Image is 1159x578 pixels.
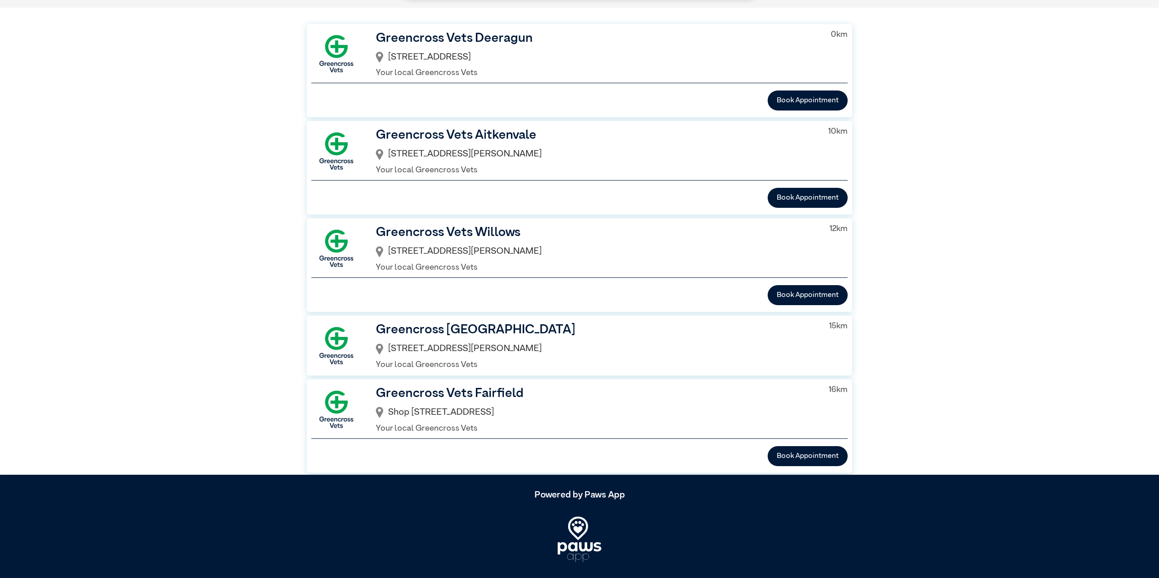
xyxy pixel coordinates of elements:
[829,320,848,332] p: 15 km
[376,242,815,261] div: [STREET_ADDRESS][PERSON_NAME]
[831,29,848,41] p: 0 km
[376,384,814,403] h3: Greencross Vets Fairfield
[376,339,814,359] div: [STREET_ADDRESS][PERSON_NAME]
[376,359,814,371] p: Your local Greencross Vets
[376,320,814,339] h3: Greencross [GEOGRAPHIC_DATA]
[311,223,361,273] img: GX-Square.png
[311,384,361,434] img: GX-Square.png
[376,145,814,164] div: [STREET_ADDRESS][PERSON_NAME]
[311,321,361,371] img: GX-Square.png
[829,223,848,235] p: 12 km
[558,517,601,562] img: PawsApp
[376,223,815,242] h3: Greencross Vets Willows
[376,29,816,48] h3: Greencross Vets Deeragun
[376,261,815,274] p: Your local Greencross Vets
[376,126,814,145] h3: Greencross Vets Aitkenvale
[376,403,814,422] div: Shop [STREET_ADDRESS]
[376,164,814,176] p: Your local Greencross Vets
[768,285,848,305] button: Book Appointment
[311,29,361,79] img: GX-Square.png
[376,422,814,435] p: Your local Greencross Vets
[311,126,361,176] img: GX-Square.png
[307,489,852,500] h5: Powered by Paws App
[376,67,816,79] p: Your local Greencross Vets
[829,384,848,396] p: 16 km
[376,48,816,67] div: [STREET_ADDRESS]
[768,90,848,111] button: Book Appointment
[828,126,848,138] p: 10 km
[768,188,848,208] button: Book Appointment
[768,446,848,466] button: Book Appointment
